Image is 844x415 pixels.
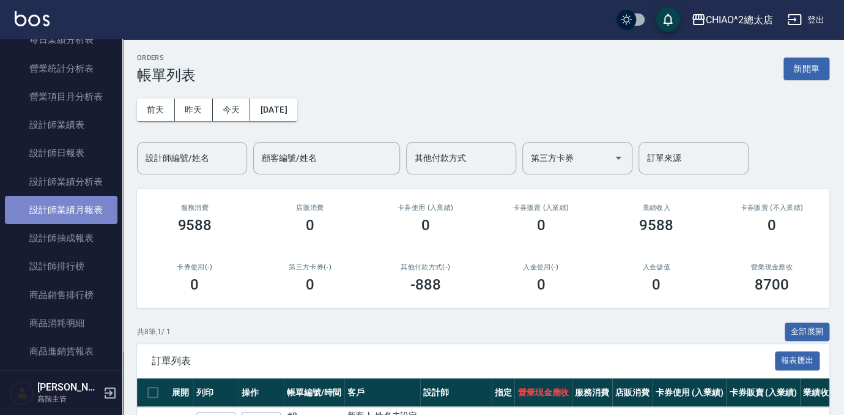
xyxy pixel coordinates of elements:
h2: 入金使用(-) [498,263,584,271]
a: 設計師業績月報表 [5,196,117,224]
h3: 0 [421,217,430,234]
p: 高階主管 [37,394,100,405]
div: CHIAO^2總太店 [706,12,773,28]
h3: 9588 [639,217,673,234]
h2: ORDERS [137,54,196,62]
h2: 卡券販賣 (入業績) [498,204,584,212]
h2: 其他付款方式(-) [382,263,468,271]
button: 前天 [137,99,175,121]
a: 設計師抽成報表 [5,224,117,252]
h3: 0 [652,276,661,293]
a: 商品庫存表 [5,365,117,394]
th: 客戶 [344,378,421,407]
a: 設計師業績分析表 [5,168,117,196]
button: 全部展開 [785,323,830,342]
a: 報表匯出 [775,354,820,366]
h3: 0 [190,276,199,293]
h3: 0 [306,276,314,293]
button: Open [609,148,628,168]
h3: 0 [536,217,545,234]
h2: 業績收入 [613,204,700,212]
a: 營業統計分析表 [5,54,117,83]
th: 設計師 [420,378,491,407]
th: 卡券販賣 (入業績) [726,378,800,407]
p: 共 8 筆, 1 / 1 [137,326,171,337]
h3: 9588 [177,217,212,234]
h5: [PERSON_NAME] [37,381,100,394]
th: 店販消費 [612,378,653,407]
a: 商品消耗明細 [5,309,117,337]
a: 商品進銷貨報表 [5,337,117,365]
a: 營業項目月分析表 [5,83,117,111]
button: 新開單 [783,58,829,80]
th: 卡券使用 (入業績) [653,378,727,407]
h2: 卡券販賣 (不入業績) [728,204,815,212]
h3: 0 [768,217,776,234]
h3: 0 [536,276,545,293]
button: [DATE] [250,99,297,121]
h2: 卡券使用 (入業績) [382,204,468,212]
a: 設計師排行榜 [5,252,117,280]
h3: 0 [306,217,314,234]
a: 設計師業績表 [5,111,117,139]
h2: 入金儲值 [613,263,700,271]
h2: 店販消費 [267,204,354,212]
th: 營業現金應收 [514,378,572,407]
th: 展開 [169,378,193,407]
h3: -888 [410,276,441,293]
h2: 卡券使用(-) [152,263,238,271]
a: 新開單 [783,62,829,74]
h3: 8700 [755,276,789,293]
h2: 營業現金應收 [728,263,815,271]
a: 設計師日報表 [5,139,117,167]
img: Logo [15,11,50,26]
button: save [656,7,680,32]
th: 操作 [239,378,284,407]
th: 指定 [492,378,515,407]
th: 業績收入 [800,378,840,407]
h2: 第三方卡券(-) [267,263,354,271]
h3: 服務消費 [152,204,238,212]
span: 訂單列表 [152,355,775,367]
button: 昨天 [175,99,213,121]
h3: 帳單列表 [137,67,196,84]
button: 登出 [782,9,829,31]
a: 每日業績分析表 [5,26,117,54]
button: CHIAO^2總太店 [686,7,778,32]
a: 商品銷售排行榜 [5,281,117,309]
th: 服務消費 [572,378,612,407]
th: 列印 [193,378,239,407]
th: 帳單編號/時間 [284,378,344,407]
button: 今天 [213,99,251,121]
img: Person [10,381,34,405]
button: 報表匯出 [775,351,820,370]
